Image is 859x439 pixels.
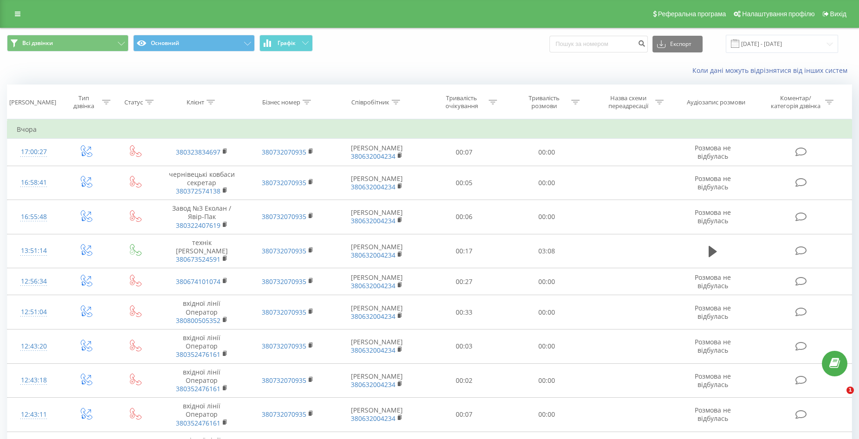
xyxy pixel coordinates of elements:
td: Вчора [7,120,852,139]
td: [PERSON_NAME] [330,166,423,200]
span: Реферальна програма [658,10,726,18]
span: Розмова не відбулась [695,303,731,321]
button: Графік [259,35,313,52]
td: 00:05 [423,166,505,200]
button: Всі дзвінки [7,35,129,52]
iframe: Intercom live chat [827,387,850,409]
td: чернівецькі ковбаси секретар [159,166,245,200]
div: 16:58:41 [17,174,51,192]
a: 380632004234 [351,346,395,355]
td: 00:06 [423,200,505,234]
td: 00:02 [423,363,505,398]
span: Вихід [830,10,846,18]
a: 380632004234 [351,152,395,161]
div: 12:56:34 [17,272,51,291]
td: 00:00 [505,329,588,364]
td: [PERSON_NAME] [330,200,423,234]
td: 00:00 [505,139,588,166]
td: [PERSON_NAME] [330,363,423,398]
span: Налаштування профілю [742,10,814,18]
div: 12:43:11 [17,406,51,424]
td: [PERSON_NAME] [330,329,423,364]
div: Аудіозапис розмови [687,98,745,106]
a: 380322407619 [176,221,220,230]
td: 00:00 [505,398,588,432]
td: 00:03 [423,329,505,364]
td: [PERSON_NAME] [330,139,423,166]
div: [PERSON_NAME] [9,98,56,106]
a: 380632004234 [351,380,395,389]
span: Всі дзвінки [22,39,53,47]
td: вхідної лінії Оператор [159,398,245,432]
span: 1 [846,387,854,394]
div: 12:43:18 [17,371,51,389]
td: вхідної лінії Оператор [159,363,245,398]
td: 00:00 [505,200,588,234]
div: Статус [124,98,143,106]
a: 380673524591 [176,255,220,264]
td: 00:33 [423,295,505,329]
a: 380732070935 [262,376,306,385]
span: Розмова не відбулась [695,208,731,225]
div: Клієнт [187,98,204,106]
a: 380632004234 [351,182,395,191]
a: 380352476161 [176,419,220,427]
button: Експорт [652,36,703,52]
td: технік [PERSON_NAME] [159,234,245,268]
a: 380732070935 [262,148,306,156]
a: Коли дані можуть відрізнятися вiд інших систем [692,66,852,75]
td: 00:17 [423,234,505,268]
a: 380800505352 [176,316,220,325]
span: Розмова не відбулась [695,406,731,423]
a: 380352476161 [176,384,220,393]
a: 380732070935 [262,277,306,286]
a: 380632004234 [351,312,395,321]
td: 00:00 [505,268,588,295]
div: 16:55:48 [17,208,51,226]
span: Розмова не відбулась [695,273,731,290]
td: вхідної лінії Оператор [159,329,245,364]
span: Розмова не відбулась [695,174,731,191]
td: Завод №3 Еколан / Явір-Пак [159,200,245,234]
td: 00:00 [505,363,588,398]
a: 380632004234 [351,251,395,259]
a: 380632004234 [351,216,395,225]
div: 12:43:20 [17,337,51,355]
div: Бізнес номер [262,98,300,106]
a: 380732070935 [262,246,306,255]
td: [PERSON_NAME] [330,268,423,295]
a: 380732070935 [262,308,306,316]
div: 13:51:14 [17,242,51,260]
span: Графік [278,40,296,46]
a: 380732070935 [262,178,306,187]
div: Тривалість очікування [437,94,486,110]
input: Пошук за номером [549,36,648,52]
td: 00:07 [423,398,505,432]
button: Основний [133,35,255,52]
td: 00:00 [505,166,588,200]
div: Коментар/категорія дзвінка [769,94,823,110]
a: 380732070935 [262,410,306,419]
a: 380352476161 [176,350,220,359]
td: [PERSON_NAME] [330,234,423,268]
div: 12:51:04 [17,303,51,321]
div: Назва схеми переадресації [603,94,653,110]
td: 03:08 [505,234,588,268]
a: 380372574138 [176,187,220,195]
td: [PERSON_NAME] [330,398,423,432]
span: Розмова не відбулась [695,337,731,355]
span: Розмова не відбулась [695,143,731,161]
td: 00:00 [505,295,588,329]
div: Тривалість розмови [519,94,569,110]
div: Співробітник [351,98,389,106]
a: 380632004234 [351,281,395,290]
a: 380732070935 [262,342,306,350]
a: 380732070935 [262,212,306,221]
a: 380632004234 [351,414,395,423]
td: вхідної лінії Оператор [159,295,245,329]
td: 00:27 [423,268,505,295]
a: 380674101074 [176,277,220,286]
td: [PERSON_NAME] [330,295,423,329]
td: 00:07 [423,139,505,166]
div: 17:00:27 [17,143,51,161]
